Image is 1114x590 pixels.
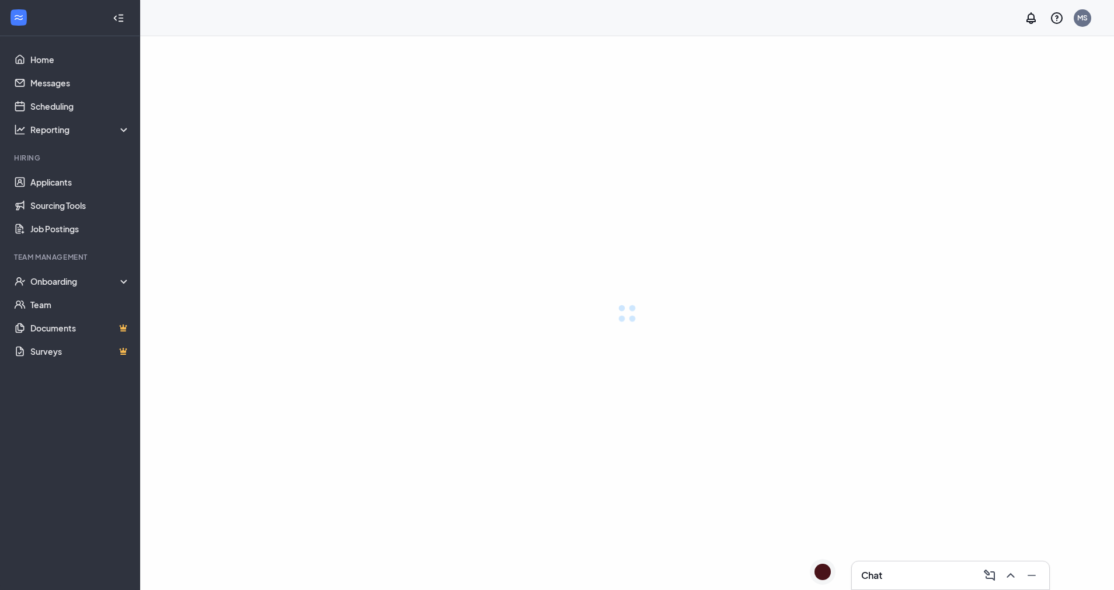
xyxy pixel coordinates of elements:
[30,293,130,316] a: Team
[30,194,130,217] a: Sourcing Tools
[1050,11,1064,25] svg: QuestionInfo
[30,124,131,135] div: Reporting
[113,12,124,24] svg: Collapse
[30,340,130,363] a: SurveysCrown
[14,275,26,287] svg: UserCheck
[30,71,130,95] a: Messages
[983,568,997,582] svg: ComposeMessage
[1021,566,1040,585] button: Minimize
[30,275,131,287] div: Onboarding
[30,48,130,71] a: Home
[1025,568,1039,582] svg: Minimize
[861,569,882,582] h3: Chat
[1077,13,1088,23] div: MS
[1000,566,1019,585] button: ChevronUp
[30,95,130,118] a: Scheduling
[14,124,26,135] svg: Analysis
[30,316,130,340] a: DocumentsCrown
[1004,568,1018,582] svg: ChevronUp
[1024,11,1038,25] svg: Notifications
[30,217,130,240] a: Job Postings
[14,153,128,163] div: Hiring
[13,12,25,23] svg: WorkstreamLogo
[979,566,998,585] button: ComposeMessage
[30,170,130,194] a: Applicants
[14,252,128,262] div: Team Management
